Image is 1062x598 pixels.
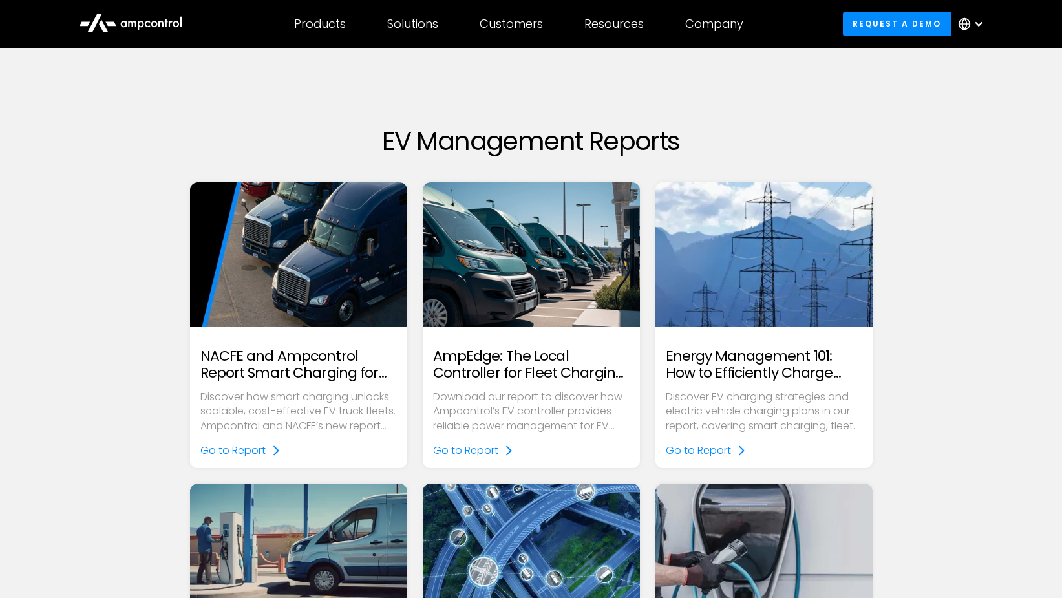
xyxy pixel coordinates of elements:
div: Resources [584,17,644,31]
div: Go to Report [200,443,266,458]
h1: EV Management Reports [190,125,873,156]
a: Go to Report [666,443,747,458]
div: Products [294,17,346,31]
div: Solutions [387,17,438,31]
a: Go to Report [200,443,281,458]
a: Go to Report [433,443,514,458]
div: Customers [480,17,543,31]
div: Go to Report [433,443,498,458]
p: Discover how smart charging unlocks scalable, cost-effective EV truck fleets. Ampcontrol and NACF... [200,390,397,433]
p: Discover EV charging strategies and electric vehicle charging plans in our report, covering smart... [666,390,862,433]
div: Company [685,17,743,31]
h2: AmpEdge: The Local Controller for Fleet Charging Sites Report [433,348,630,382]
div: Go to Report [666,443,731,458]
a: Request a demo [843,12,951,36]
h2: Energy Management 101: How to Efficiently Charge Electric Fleets [666,348,862,382]
h2: NACFE and Ampcontrol Report Smart Charging for Electric Truck Depots [200,348,397,382]
p: Download our report to discover how Ampcontrol’s EV controller provides reliable power management... [433,390,630,433]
